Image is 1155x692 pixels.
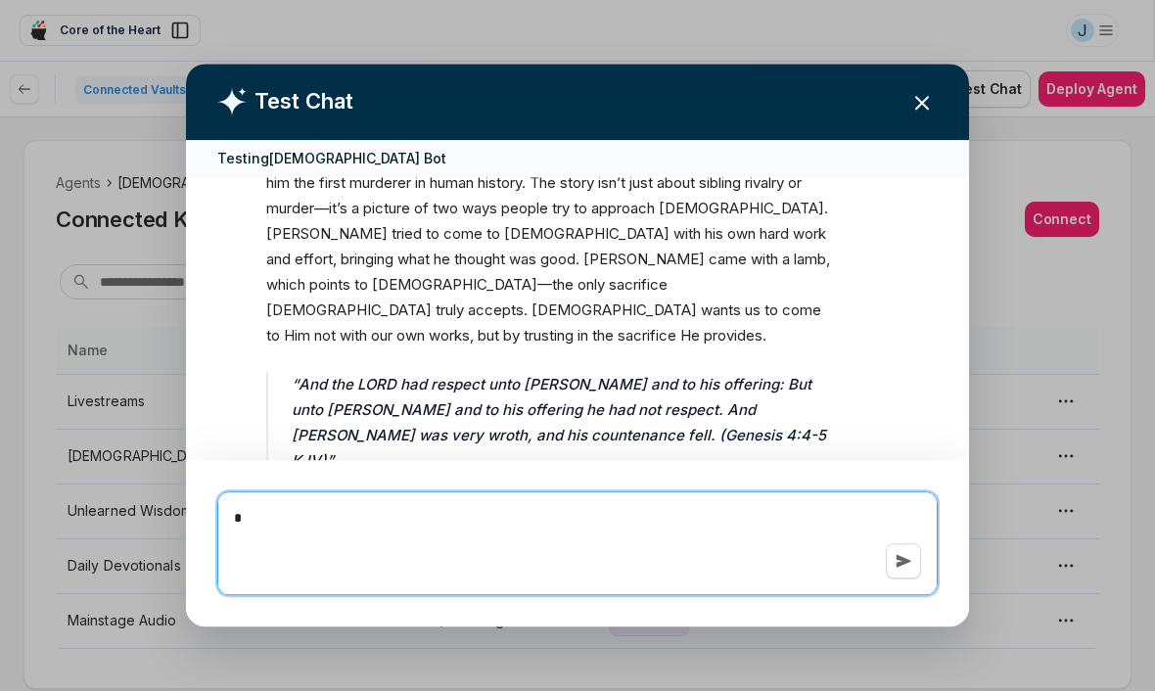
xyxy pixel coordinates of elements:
[524,324,574,349] span: trusting
[488,373,520,398] span: unto
[574,197,587,222] span: to
[583,248,705,273] span: [PERSON_NAME]
[478,324,499,349] span: but
[680,324,700,349] span: He
[794,248,830,273] span: lamb,
[509,248,536,273] span: was
[485,398,498,424] span: to
[764,299,778,324] span: to
[688,424,716,449] span: fell.
[788,373,811,398] span: But
[443,222,483,248] span: come
[454,398,481,424] span: and
[426,222,439,248] span: to
[638,398,661,424] span: not
[266,324,280,349] span: to
[462,197,497,222] span: ways
[793,222,826,248] span: work
[540,248,579,273] span: good.
[788,171,802,197] span: or
[629,171,653,197] span: just
[349,171,411,197] span: murderer
[266,171,290,197] span: him
[400,373,427,398] span: had
[478,171,526,197] span: history.
[299,373,327,398] span: And
[598,171,625,197] span: isn’t
[415,171,426,197] span: in
[577,324,588,349] span: in
[309,273,350,299] span: points
[284,324,310,349] span: Him
[659,197,828,222] span: [DEMOGRAPHIC_DATA].
[487,424,532,449] span: wroth,
[560,171,594,197] span: story
[727,222,756,248] span: own
[577,273,605,299] span: only
[266,197,347,222] span: murder—it’s
[266,273,305,299] span: which
[586,398,604,424] span: he
[292,398,323,424] span: unto
[294,171,315,197] span: the
[392,222,422,248] span: tried
[782,299,821,324] span: come
[319,171,346,197] span: first
[341,248,393,273] span: bringing
[331,373,353,398] span: the
[501,197,548,222] span: people
[681,373,695,398] span: to
[591,197,655,222] span: approach
[357,373,396,398] span: LORD
[340,324,367,349] span: with
[552,197,570,222] span: try
[673,222,701,248] span: with
[699,373,719,398] span: his
[723,373,784,398] span: offering:
[217,149,446,169] p: Testing [DEMOGRAPHIC_DATA] Bot
[719,424,782,449] span: (Genesis
[531,299,697,324] span: [DEMOGRAPHIC_DATA]
[396,324,425,349] span: own
[591,424,684,449] span: countenance
[709,248,747,273] span: came
[454,248,505,273] span: thought
[419,424,447,449] span: was
[751,248,778,273] span: with
[429,324,474,349] span: works,
[727,398,756,424] span: And
[536,424,563,449] span: and
[434,248,450,273] span: he
[433,197,458,222] span: two
[786,424,826,449] span: 4:4-5
[665,398,723,424] span: respect.
[266,299,432,324] span: [DEMOGRAPHIC_DATA]
[397,248,430,273] span: what
[371,324,393,349] span: our
[745,171,784,197] span: rivalry
[745,299,761,324] span: us
[468,299,528,324] span: accepts.
[292,424,415,449] span: [PERSON_NAME]
[657,171,695,197] span: about
[351,197,359,222] span: a
[701,299,741,324] span: wants
[486,222,500,248] span: to
[530,171,556,197] span: The
[527,398,582,424] span: offering
[372,273,574,299] span: [DEMOGRAPHIC_DATA]—the
[502,398,523,424] span: his
[704,324,766,349] span: provides.
[354,273,368,299] span: to
[567,424,587,449] span: his
[618,324,676,349] span: sacrifice
[524,373,647,398] span: [PERSON_NAME]
[254,86,353,118] p: Test Chat
[592,324,614,349] span: the
[363,197,410,222] span: picture
[314,324,336,349] span: not
[292,449,327,475] span: KJV)
[760,222,789,248] span: hard
[503,324,520,349] span: by
[651,373,677,398] span: and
